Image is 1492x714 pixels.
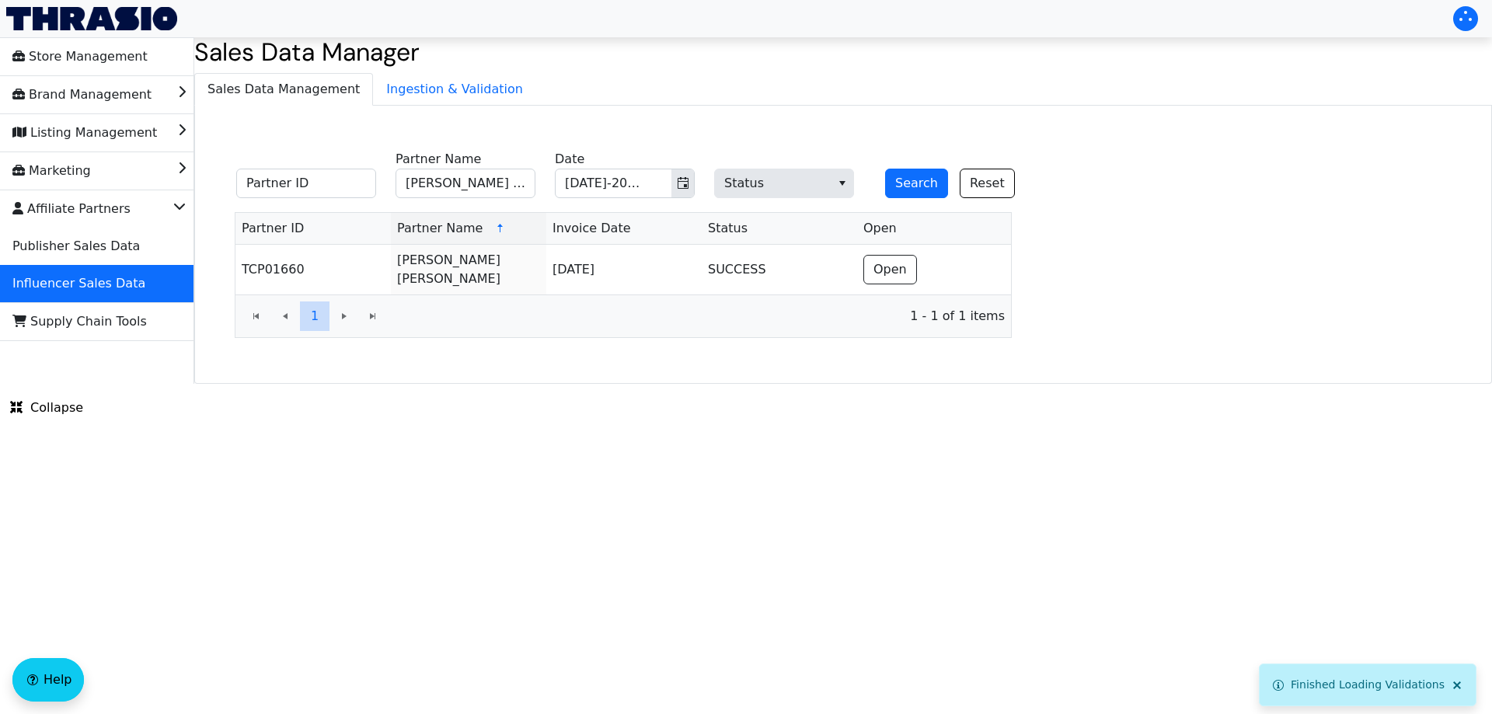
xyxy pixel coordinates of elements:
span: Store Management [12,44,148,69]
button: Help floatingactionbutton [12,658,84,702]
span: Marketing [12,158,91,183]
button: Toggle calendar [671,169,694,197]
span: Partner ID [242,219,304,238]
td: TCP01660 [235,245,391,294]
span: Status [708,219,748,238]
span: Open [863,219,897,238]
span: Help [44,670,71,689]
h2: Sales Data Manager [194,37,1492,67]
span: Invoice Date [553,219,631,238]
div: Page 1 of 1 [235,294,1011,337]
span: Close [1451,679,1463,691]
span: Status [714,169,854,198]
span: 1 [311,307,319,326]
td: [PERSON_NAME] [PERSON_NAME] [391,245,546,294]
span: Partner Name [397,219,483,238]
span: Brand Management [12,82,152,107]
label: Partner Name [396,150,481,169]
span: Affiliate Partners [12,197,131,221]
span: Ingestion & Validation [374,74,535,105]
button: Search [885,169,948,198]
span: Listing Management [12,120,157,145]
button: select [831,169,853,197]
td: [DATE] [546,245,702,294]
label: Date [555,150,584,169]
span: Influencer Sales Data [12,271,145,296]
span: Sales Data Management [195,74,372,105]
span: Supply Chain Tools [12,309,147,334]
img: Thrasio Logo [6,7,177,30]
span: Open [873,260,907,279]
span: 1 - 1 of 1 items [400,307,1005,326]
span: Finished Loading Validations [1291,678,1445,691]
input: Jul-2025 [556,169,652,197]
button: Reset [960,169,1015,198]
td: SUCCESS [702,245,857,294]
button: Page 1 [300,301,329,331]
span: Collapse [10,399,83,417]
button: Open [863,255,917,284]
span: Publisher Sales Data [12,234,140,259]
